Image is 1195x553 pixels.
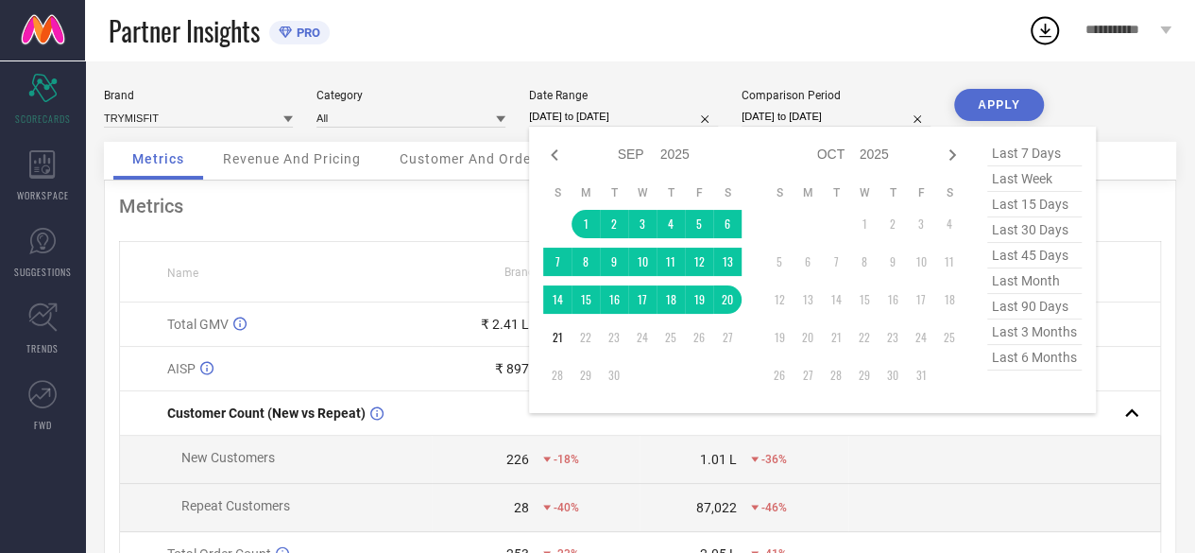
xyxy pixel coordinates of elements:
[628,248,657,276] td: Wed Sep 10 2025
[119,195,1161,217] div: Metrics
[167,317,229,332] span: Total GMV
[935,210,964,238] td: Sat Oct 04 2025
[292,26,320,40] span: PRO
[572,248,600,276] td: Mon Sep 08 2025
[685,285,713,314] td: Fri Sep 19 2025
[685,185,713,200] th: Friday
[907,285,935,314] td: Fri Oct 17 2025
[822,248,850,276] td: Tue Oct 07 2025
[765,185,794,200] th: Sunday
[987,268,1082,294] span: last month
[572,323,600,352] td: Mon Sep 22 2025
[987,166,1082,192] span: last week
[15,112,71,126] span: SCORECARDS
[850,248,879,276] td: Wed Oct 08 2025
[987,243,1082,268] span: last 45 days
[850,361,879,389] td: Wed Oct 29 2025
[935,323,964,352] td: Sat Oct 25 2025
[794,185,822,200] th: Monday
[657,285,685,314] td: Thu Sep 18 2025
[907,323,935,352] td: Fri Oct 24 2025
[794,285,822,314] td: Mon Oct 13 2025
[554,501,579,514] span: -40%
[600,210,628,238] td: Tue Sep 02 2025
[850,285,879,314] td: Wed Oct 15 2025
[316,89,505,102] div: Category
[822,185,850,200] th: Tuesday
[941,144,964,166] div: Next month
[543,323,572,352] td: Sun Sep 21 2025
[1028,13,1062,47] div: Open download list
[628,285,657,314] td: Wed Sep 17 2025
[572,210,600,238] td: Mon Sep 01 2025
[685,210,713,238] td: Fri Sep 05 2025
[987,217,1082,243] span: last 30 days
[600,323,628,352] td: Tue Sep 23 2025
[987,294,1082,320] span: last 90 days
[850,185,879,200] th: Wednesday
[543,144,566,166] div: Previous month
[109,11,260,50] span: Partner Insights
[400,151,544,166] span: Customer And Orders
[987,320,1082,345] span: last 3 months
[987,141,1082,166] span: last 7 days
[554,453,579,466] span: -18%
[765,248,794,276] td: Sun Oct 05 2025
[600,185,628,200] th: Tuesday
[987,192,1082,217] span: last 15 days
[907,248,935,276] td: Fri Oct 10 2025
[907,210,935,238] td: Fri Oct 03 2025
[850,323,879,352] td: Wed Oct 22 2025
[696,500,737,515] div: 87,022
[543,285,572,314] td: Sun Sep 14 2025
[907,361,935,389] td: Fri Oct 31 2025
[761,453,787,466] span: -36%
[879,323,907,352] td: Thu Oct 23 2025
[17,188,69,202] span: WORKSPACE
[685,248,713,276] td: Fri Sep 12 2025
[628,323,657,352] td: Wed Sep 24 2025
[26,341,59,355] span: TRENDS
[495,361,529,376] div: ₹ 897
[822,323,850,352] td: Tue Oct 21 2025
[879,248,907,276] td: Thu Oct 09 2025
[657,210,685,238] td: Thu Sep 04 2025
[850,210,879,238] td: Wed Oct 01 2025
[657,323,685,352] td: Thu Sep 25 2025
[713,210,742,238] td: Sat Sep 06 2025
[481,317,529,332] div: ₹ 2.41 L
[907,185,935,200] th: Friday
[514,500,529,515] div: 28
[628,185,657,200] th: Wednesday
[657,185,685,200] th: Thursday
[879,210,907,238] td: Thu Oct 02 2025
[506,452,529,467] div: 226
[167,267,198,280] span: Name
[543,361,572,389] td: Sun Sep 28 2025
[167,361,196,376] span: AISP
[14,265,72,279] span: SUGGESTIONS
[713,248,742,276] td: Sat Sep 13 2025
[223,151,361,166] span: Revenue And Pricing
[600,285,628,314] td: Tue Sep 16 2025
[742,107,930,127] input: Select comparison period
[572,361,600,389] td: Mon Sep 29 2025
[935,285,964,314] td: Sat Oct 18 2025
[879,285,907,314] td: Thu Oct 16 2025
[935,248,964,276] td: Sat Oct 11 2025
[132,151,184,166] span: Metrics
[685,323,713,352] td: Fri Sep 26 2025
[794,323,822,352] td: Mon Oct 20 2025
[822,285,850,314] td: Tue Oct 14 2025
[572,185,600,200] th: Monday
[572,285,600,314] td: Mon Sep 15 2025
[181,498,290,513] span: Repeat Customers
[657,248,685,276] td: Thu Sep 11 2025
[761,501,787,514] span: -46%
[713,285,742,314] td: Sat Sep 20 2025
[879,361,907,389] td: Thu Oct 30 2025
[181,450,275,465] span: New Customers
[765,323,794,352] td: Sun Oct 19 2025
[628,210,657,238] td: Wed Sep 03 2025
[765,285,794,314] td: Sun Oct 12 2025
